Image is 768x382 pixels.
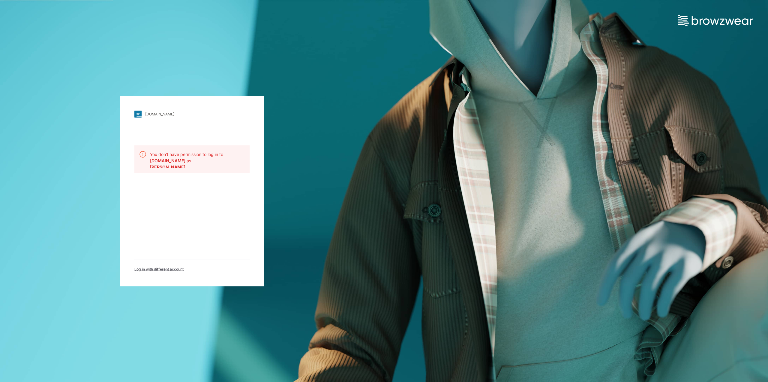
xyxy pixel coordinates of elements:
img: alert.76a3ded3c87c6ed799a365e1fca291d4.svg [139,151,146,158]
img: browzwear-logo.e42bd6dac1945053ebaf764b6aa21510.svg [678,15,753,26]
div: [DOMAIN_NAME] [145,112,174,116]
img: stylezone-logo.562084cfcfab977791bfbf7441f1a819.svg [134,110,142,118]
p: You don't have permission to log in to as [150,151,245,163]
b: [DOMAIN_NAME] [150,158,187,163]
b: clark@blackinkstrategy.com [150,164,190,169]
a: [DOMAIN_NAME] [134,110,250,118]
span: Log in with different account [134,266,184,272]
